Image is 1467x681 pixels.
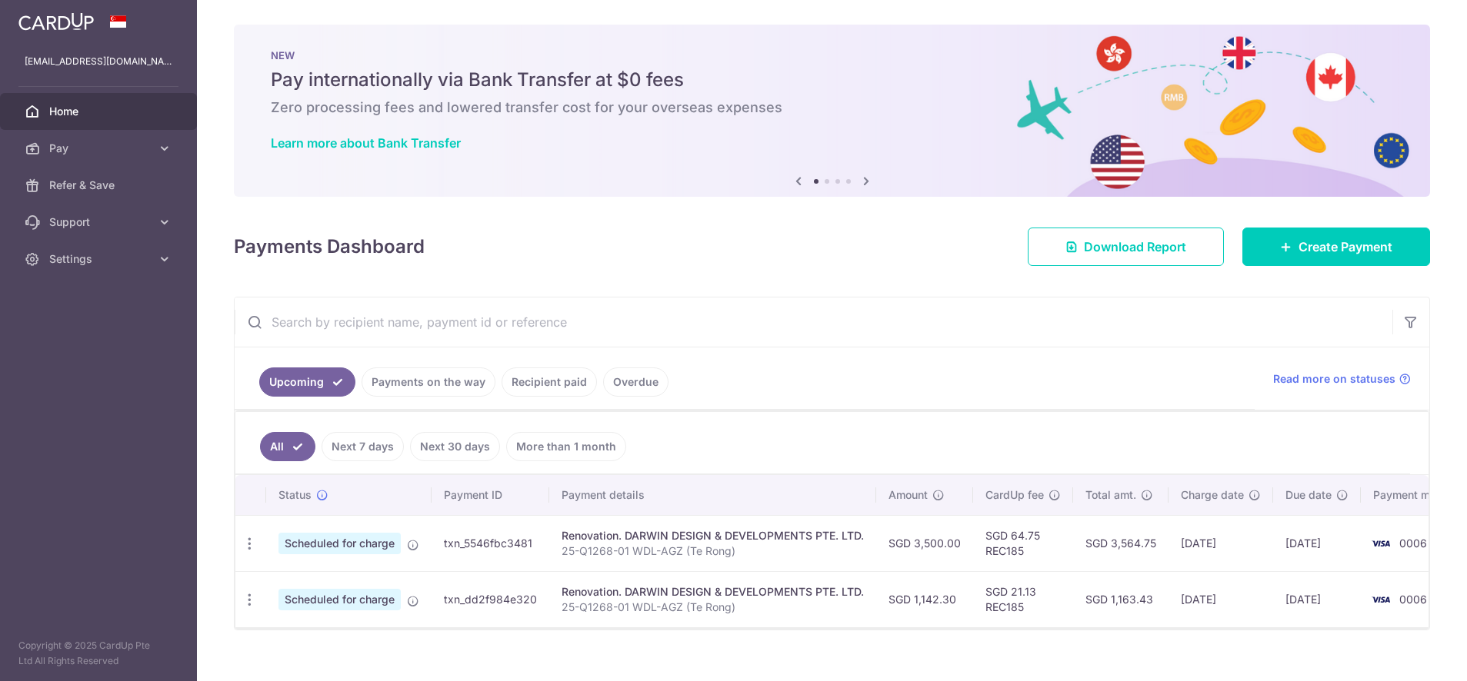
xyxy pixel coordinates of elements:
td: txn_dd2f984e320 [432,571,549,627]
a: Recipient paid [502,367,597,397]
a: Overdue [603,367,668,397]
td: [DATE] [1273,515,1361,571]
td: [DATE] [1273,571,1361,627]
td: SGD 21.13 REC185 [973,571,1073,627]
a: Read more on statuses [1273,371,1411,387]
a: More than 1 month [506,432,626,461]
td: SGD 1,142.30 [876,571,973,627]
span: Read more on statuses [1273,371,1395,387]
a: Upcoming [259,367,355,397]
td: [DATE] [1169,571,1273,627]
p: [EMAIL_ADDRESS][DOMAIN_NAME] [25,54,172,69]
td: txn_5546fbc3481 [432,515,549,571]
th: Payment details [549,475,876,515]
a: Next 30 days [410,432,500,461]
span: Refer & Save [49,178,151,193]
div: Renovation. DARWIN DESIGN & DEVELOPMENTS PTE. LTD. [562,584,864,600]
img: Bank Card [1365,590,1396,609]
span: Charge date [1181,487,1244,503]
span: 0006 [1399,536,1427,550]
span: Due date [1285,487,1332,503]
h4: Payments Dashboard [234,233,425,261]
span: Settings [49,251,151,267]
h6: Zero processing fees and lowered transfer cost for your overseas expenses [271,98,1393,117]
span: Download Report [1084,238,1186,256]
span: Pay [49,141,151,156]
td: SGD 3,500.00 [876,515,973,571]
img: Bank transfer banner [234,25,1430,197]
span: Amount [889,487,928,503]
span: Status [278,487,312,503]
span: Create Payment [1299,238,1392,256]
a: All [260,432,315,461]
td: SGD 3,564.75 [1073,515,1169,571]
p: 25-Q1268-01 WDL-AGZ (Te Rong) [562,600,864,615]
div: Renovation. DARWIN DESIGN & DEVELOPMENTS PTE. LTD. [562,528,864,543]
span: Scheduled for charge [278,533,401,554]
a: Payments on the way [362,367,495,397]
a: Learn more about Bank Transfer [271,135,461,151]
a: Create Payment [1242,228,1430,266]
a: Download Report [1028,228,1224,266]
p: 25-Q1268-01 WDL-AGZ (Te Rong) [562,543,864,559]
td: SGD 1,163.43 [1073,571,1169,627]
span: 0006 [1399,593,1427,606]
p: NEW [271,49,1393,61]
span: Support [49,214,151,230]
img: Bank Card [1365,534,1396,553]
td: [DATE] [1169,515,1273,571]
span: Total amt. [1085,487,1136,503]
span: Home [49,104,151,119]
th: Payment ID [432,475,549,515]
span: CardUp fee [985,487,1044,503]
input: Search by recipient name, payment id or reference [235,297,1392,347]
img: CardUp [18,12,94,31]
a: Next 7 days [322,432,404,461]
span: Scheduled for charge [278,589,401,610]
td: SGD 64.75 REC185 [973,515,1073,571]
h5: Pay internationally via Bank Transfer at $0 fees [271,68,1393,92]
